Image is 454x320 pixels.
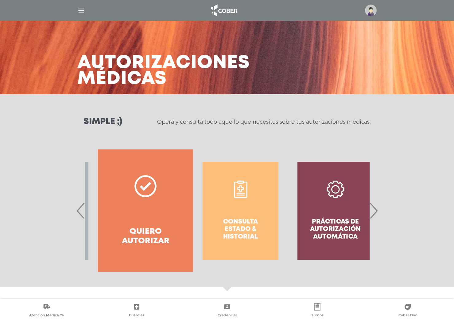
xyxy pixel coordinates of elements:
[398,313,417,318] span: Cober Doc
[367,194,379,227] span: Next
[77,7,85,14] img: Cober_menu-lines-white.svg
[306,218,365,241] h4: Prácticas de autorización automática
[129,313,145,318] span: Guardias
[77,55,250,87] h3: Autorizaciones médicas
[363,303,453,319] a: Cober Doc
[365,5,377,16] img: profile-placeholder.svg
[109,227,182,246] h4: Quiero autorizar
[311,313,324,318] span: Turnos
[75,194,87,227] span: Previous
[83,118,122,126] h3: Simple ;)
[29,313,64,318] span: Atención Médica Ya
[1,303,91,319] a: Atención Médica Ya
[272,303,363,319] a: Turnos
[218,313,237,318] span: Credencial
[182,303,272,319] a: Credencial
[91,303,182,319] a: Guardias
[208,3,240,18] img: logo_cober_home-white.png
[157,118,371,126] p: Operá y consultá todo aquello que necesites sobre tus autorizaciones médicas.
[98,149,193,272] a: Quiero autorizar
[297,162,373,260] a: Prácticas de autorización automática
